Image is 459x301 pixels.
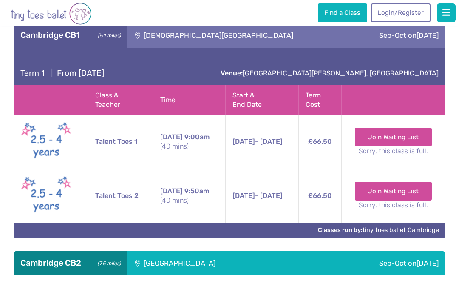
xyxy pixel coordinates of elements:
th: Time [153,85,226,115]
span: | [47,68,57,78]
h4: From [DATE] [20,68,104,78]
span: [DATE] [160,187,183,195]
th: Term Cost [298,85,341,115]
div: [GEOGRAPHIC_DATA] [127,251,307,275]
span: [DATE] [416,31,439,40]
td: Talent Toes 1 [88,115,153,169]
strong: Classes run by: [318,226,363,234]
th: Class & Teacher [88,85,153,115]
td: £66.50 [298,169,341,223]
strong: Venue: [221,69,243,77]
span: [DATE] [232,192,255,200]
span: - [DATE] [232,138,283,146]
a: Join Waiting List [355,128,432,146]
small: (5.1 miles) [95,30,120,39]
span: [DATE] [416,259,439,267]
img: tiny toes ballet [11,2,91,26]
a: Login/Register [371,3,431,22]
small: (7.5 miles) [94,258,120,267]
span: [DATE] [160,133,183,141]
td: 9:00am [153,115,226,169]
small: Sorry, this class is full. [348,146,438,156]
span: Term 1 [20,68,45,78]
div: Sep-Oct on [307,251,445,275]
div: Sep-Oct on [351,23,445,47]
small: Sorry, this class is full. [348,201,438,210]
span: [DATE] [232,138,255,146]
small: (40 mins) [160,196,218,205]
td: £66.50 [298,115,341,169]
span: - [DATE] [232,192,283,200]
div: [DEMOGRAPHIC_DATA][GEOGRAPHIC_DATA] [127,23,351,47]
h3: Cambridge CB1 [20,30,120,40]
h3: Cambridge CB2 [20,258,120,268]
td: 9:50am [153,169,226,223]
td: Talent Toes 2 [88,169,153,223]
a: Classes run by:tiny toes ballet Cambridge [318,226,439,234]
th: Start & End Date [225,85,298,115]
small: (40 mins) [160,142,218,151]
img: Talent toes New (May 2025) [21,174,72,218]
a: Join Waiting List [355,182,432,201]
a: Venue:[GEOGRAPHIC_DATA][PERSON_NAME], [GEOGRAPHIC_DATA] [221,69,439,77]
a: Find a Class [318,3,367,22]
img: Talent toes New (May 2025) [21,120,72,163]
